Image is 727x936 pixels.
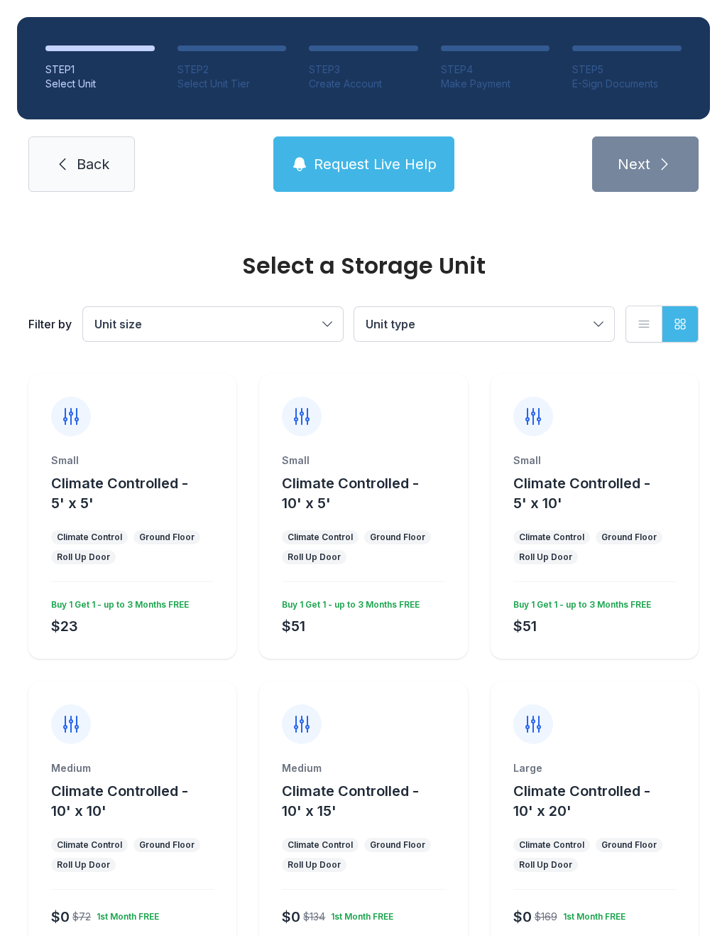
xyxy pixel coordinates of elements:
[51,781,231,821] button: Climate Controlled - 10' x 10'
[57,532,122,543] div: Climate Control
[370,532,425,543] div: Ground Floor
[513,907,532,927] div: $0
[303,910,325,924] div: $134
[354,307,614,341] button: Unit type
[94,317,142,331] span: Unit size
[282,782,419,819] span: Climate Controlled - 10' x 15'
[513,781,693,821] button: Climate Controlled - 10' x 20'
[366,317,415,331] span: Unit type
[57,839,122,851] div: Climate Control
[309,77,418,91] div: Create Account
[370,839,425,851] div: Ground Floor
[618,154,650,174] span: Next
[288,839,353,851] div: Climate Control
[276,593,420,610] div: Buy 1 Get 1 - up to 3 Months FREE
[51,761,214,775] div: Medium
[51,616,78,636] div: $23
[282,453,444,468] div: Small
[572,63,682,77] div: STEP 5
[51,473,231,513] button: Climate Controlled - 5' x 5'
[57,859,110,871] div: Roll Up Door
[282,475,419,512] span: Climate Controlled - 10' x 5'
[282,616,305,636] div: $51
[288,532,353,543] div: Climate Control
[513,475,650,512] span: Climate Controlled - 5' x 10'
[45,77,155,91] div: Select Unit
[77,154,109,174] span: Back
[51,907,70,927] div: $0
[513,453,676,468] div: Small
[51,782,188,819] span: Climate Controlled - 10' x 10'
[441,77,550,91] div: Make Payment
[288,859,341,871] div: Roll Up Door
[519,839,584,851] div: Climate Control
[282,761,444,775] div: Medium
[441,63,550,77] div: STEP 4
[309,63,418,77] div: STEP 3
[519,552,572,563] div: Roll Up Door
[513,616,537,636] div: $51
[519,859,572,871] div: Roll Up Door
[51,453,214,468] div: Small
[513,761,676,775] div: Large
[57,552,110,563] div: Roll Up Door
[282,907,300,927] div: $0
[28,316,72,333] div: Filter by
[91,905,159,922] div: 1st Month FREE
[282,473,461,513] button: Climate Controlled - 10' x 5'
[45,593,189,610] div: Buy 1 Get 1 - up to 3 Months FREE
[513,782,650,819] span: Climate Controlled - 10' x 20'
[519,532,584,543] div: Climate Control
[508,593,651,610] div: Buy 1 Get 1 - up to 3 Months FREE
[557,905,625,922] div: 1st Month FREE
[601,839,657,851] div: Ground Floor
[72,910,91,924] div: $72
[535,910,557,924] div: $169
[177,77,287,91] div: Select Unit Tier
[45,63,155,77] div: STEP 1
[28,254,699,277] div: Select a Storage Unit
[572,77,682,91] div: E-Sign Documents
[83,307,343,341] button: Unit size
[51,475,188,512] span: Climate Controlled - 5' x 5'
[325,905,393,922] div: 1st Month FREE
[177,63,287,77] div: STEP 2
[601,532,657,543] div: Ground Floor
[282,781,461,821] button: Climate Controlled - 10' x 15'
[139,532,195,543] div: Ground Floor
[314,154,437,174] span: Request Live Help
[288,552,341,563] div: Roll Up Door
[513,473,693,513] button: Climate Controlled - 5' x 10'
[139,839,195,851] div: Ground Floor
